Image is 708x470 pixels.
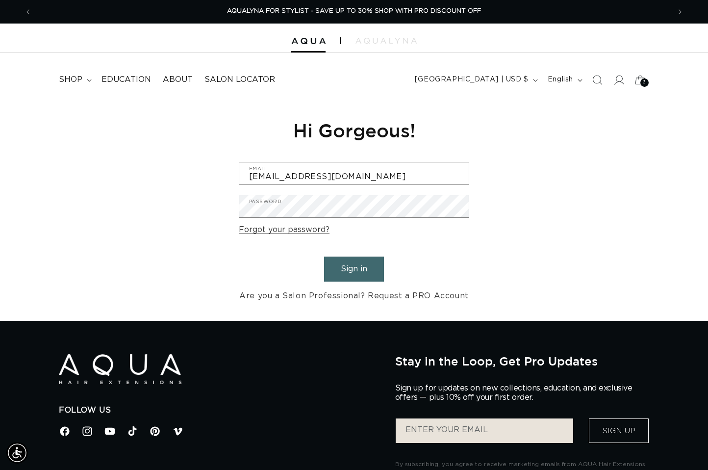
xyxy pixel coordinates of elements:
button: Previous announcement [17,2,39,21]
h2: Follow Us [59,405,380,416]
a: Forgot your password? [239,223,329,237]
a: Are you a Salon Professional? Request a PRO Account [239,289,469,303]
summary: Search [586,69,608,91]
button: Next announcement [669,2,691,21]
iframe: Chat Widget [488,76,708,470]
span: AQUALYNA FOR STYLIST - SAVE UP TO 30% SHOP WITH PRO DISCOUNT OFF [227,8,481,14]
button: English [542,71,586,89]
input: ENTER YOUR EMAIL [396,418,573,443]
input: Email [239,162,469,184]
button: [GEOGRAPHIC_DATA] | USD $ [409,71,542,89]
a: About [157,69,199,91]
a: Education [96,69,157,91]
span: Education [101,75,151,85]
span: English [548,75,573,85]
img: aqualyna.com [355,38,417,44]
span: Salon Locator [204,75,275,85]
p: Sign up for updates on new collections, education, and exclusive offers — plus 10% off your first... [395,384,640,402]
div: Accessibility Menu [6,442,28,464]
img: Aqua Hair Extensions [59,354,181,384]
button: Sign in [324,257,384,282]
h2: Stay in the Loop, Get Pro Updates [395,354,649,368]
summary: shop [53,69,96,91]
span: About [163,75,193,85]
a: Salon Locator [199,69,281,91]
span: [GEOGRAPHIC_DATA] | USD $ [415,75,529,85]
span: shop [59,75,82,85]
img: Aqua Hair Extensions [291,38,326,45]
h1: Hi Gorgeous! [239,118,469,142]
